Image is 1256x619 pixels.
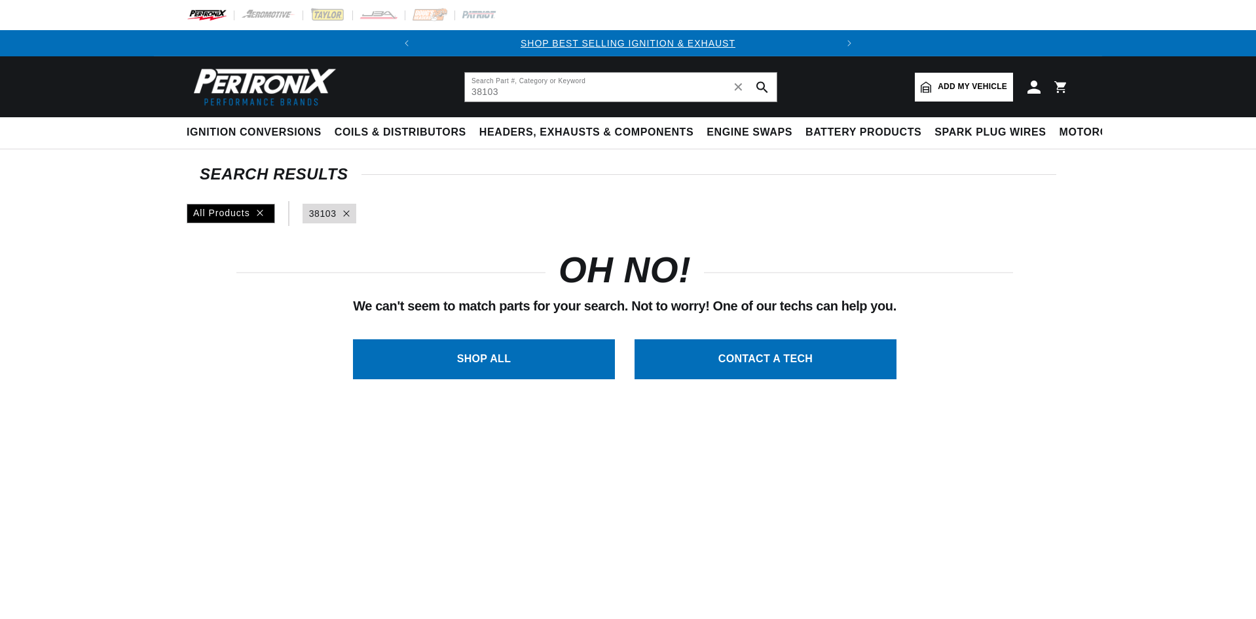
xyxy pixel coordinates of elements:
[187,64,337,109] img: Pertronix
[707,126,792,140] span: Engine Swaps
[187,126,322,140] span: Ignition Conversions
[309,206,337,221] a: 38103
[154,30,1102,56] slideshow-component: Translation missing: en.sections.announcements.announcement_bar
[521,38,735,48] a: SHOP BEST SELLING IGNITION & EXHAUST
[938,81,1007,93] span: Add my vehicle
[836,30,862,56] button: Translation missing: en.sections.announcements.next_announcement
[805,126,921,140] span: Battery Products
[328,117,473,148] summary: Coils & Distributors
[187,117,328,148] summary: Ignition Conversions
[700,117,799,148] summary: Engine Swaps
[1060,126,1137,140] span: Motorcycle
[635,339,896,379] a: CONTACT A TECH
[915,73,1013,102] a: Add my vehicle
[335,126,466,140] span: Coils & Distributors
[1053,117,1144,148] summary: Motorcycle
[394,30,420,56] button: Translation missing: en.sections.announcements.previous_announcement
[420,36,836,50] div: Announcement
[473,117,700,148] summary: Headers, Exhausts & Components
[353,339,615,379] a: SHOP ALL
[236,295,1013,316] p: We can't seem to match parts for your search. Not to worry! One of our techs can help you.
[200,168,1056,181] div: SEARCH RESULTS
[559,255,691,286] h1: OH NO!
[479,126,693,140] span: Headers, Exhausts & Components
[187,204,275,223] div: All Products
[799,117,928,148] summary: Battery Products
[420,36,836,50] div: 1 of 2
[928,117,1052,148] summary: Spark Plug Wires
[748,73,777,102] button: search button
[934,126,1046,140] span: Spark Plug Wires
[465,73,777,102] input: Search Part #, Category or Keyword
